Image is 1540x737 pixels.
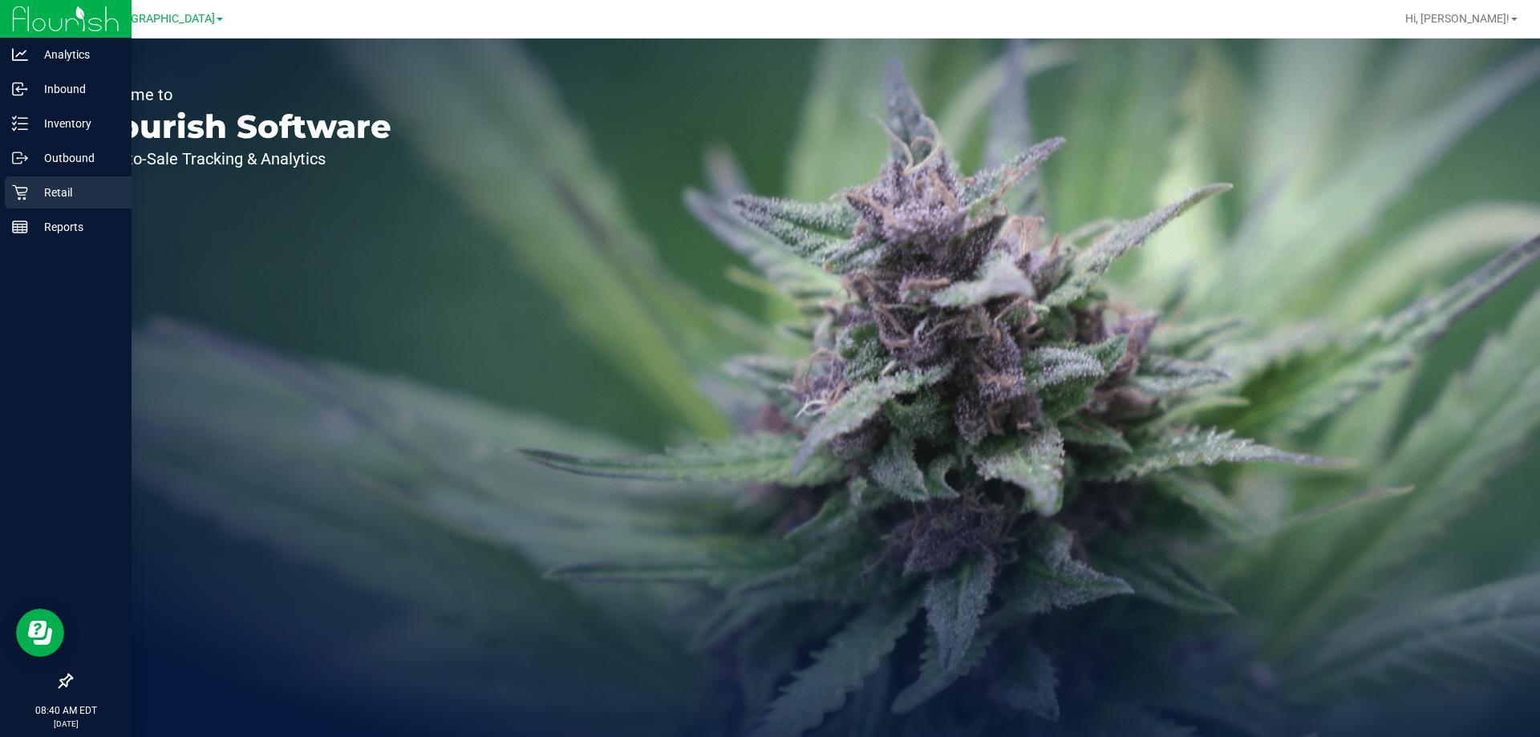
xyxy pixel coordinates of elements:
[7,703,124,718] p: 08:40 AM EDT
[28,217,124,237] p: Reports
[12,219,28,235] inline-svg: Reports
[87,151,391,167] p: Seed-to-Sale Tracking & Analytics
[28,114,124,133] p: Inventory
[28,45,124,64] p: Analytics
[87,111,391,143] p: Flourish Software
[16,609,64,657] iframe: Resource center
[28,79,124,99] p: Inbound
[7,718,124,730] p: [DATE]
[12,184,28,200] inline-svg: Retail
[105,12,215,26] span: [GEOGRAPHIC_DATA]
[12,81,28,97] inline-svg: Inbound
[12,115,28,132] inline-svg: Inventory
[28,183,124,202] p: Retail
[28,148,124,168] p: Outbound
[12,47,28,63] inline-svg: Analytics
[12,150,28,166] inline-svg: Outbound
[87,87,391,103] p: Welcome to
[1405,12,1510,25] span: Hi, [PERSON_NAME]!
